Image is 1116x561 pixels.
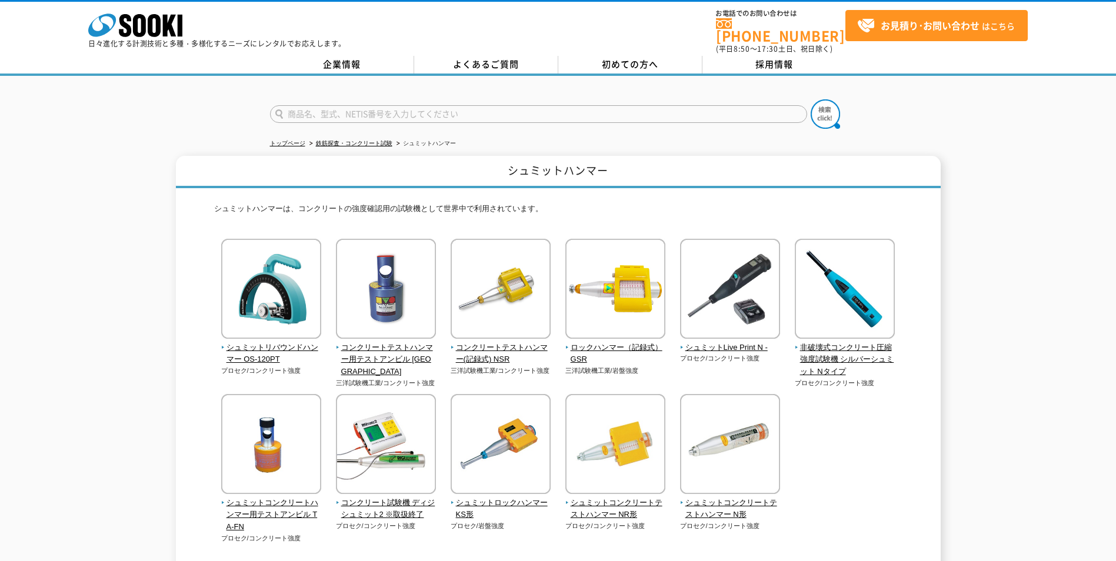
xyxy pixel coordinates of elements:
[680,394,780,497] img: シュミットコンクリートテストハンマー N形
[451,330,551,366] a: コンクリートテストハンマー(記録式) NSR
[565,521,666,531] p: プロセク/コンクリート強度
[336,239,436,342] img: コンクリートテストハンマー用テストアンビル CA
[680,521,781,531] p: プロセク/コンクリート強度
[270,105,807,123] input: 商品名、型式、NETIS番号を入力してください
[811,99,840,129] img: btn_search.png
[394,138,456,150] li: シュミットハンマー
[221,533,322,543] p: プロセク/コンクリート強度
[565,486,666,521] a: シュミットコンクリートテストハンマー NR形
[680,330,781,354] a: シュミットLive Print N -
[270,140,305,146] a: トップページ
[565,394,665,497] img: シュミットコンクリートテストハンマー NR形
[221,239,321,342] img: シュミットリバウンドハンマー OS-120PT
[336,486,437,521] a: コンクリート試験機 ディジシュミット2 ※取扱終了
[558,56,702,74] a: 初めての方へ
[221,342,322,366] span: シュミットリバウンドハンマー OS-120PT
[221,394,321,497] img: シュミットコンクリートハンマー用テストアンビル TA-FN
[336,394,436,497] img: コンクリート試験機 ディジシュミット2 ※取扱終了
[451,486,551,521] a: シュミットロックハンマー KS形
[565,330,666,366] a: ロックハンマー（記録式） GSR
[316,140,392,146] a: 鉄筋探査・コンクリート試験
[414,56,558,74] a: よくあるご質問
[716,18,845,42] a: [PHONE_NUMBER]
[680,353,781,363] p: プロセク/コンクリート強度
[336,342,437,378] span: コンクリートテストハンマー用テストアンビル [GEOGRAPHIC_DATA]
[451,497,551,522] span: シュミットロックハンマー KS形
[214,203,902,221] p: シュミットハンマーは、コンクリートの強度確認用の試験機として世界中で利用されています。
[221,330,322,366] a: シュミットリバウンドハンマー OS-120PT
[221,486,322,533] a: シュミットコンクリートハンマー用テストアンビル TA-FN
[451,342,551,366] span: コンクリートテストハンマー(記録式) NSR
[336,521,437,531] p: プロセク/コンクリート強度
[680,342,781,354] span: シュミットLive Print N -
[857,17,1015,35] span: はこちら
[451,239,551,342] img: コンクリートテストハンマー(記録式) NSR
[221,366,322,376] p: プロセク/コンクリート強度
[757,44,778,54] span: 17:30
[845,10,1028,41] a: お見積り･お問い合わせはこちら
[565,497,666,522] span: シュミットコンクリートテストハンマー NR形
[336,330,437,378] a: コンクリートテストハンマー用テストアンビル [GEOGRAPHIC_DATA]
[881,18,980,32] strong: お見積り･お問い合わせ
[451,521,551,531] p: プロセク/岩盤強度
[680,486,781,521] a: シュミットコンクリートテストハンマー N形
[565,342,666,366] span: ロックハンマー（記録式） GSR
[88,40,346,47] p: 日々進化する計測技術と多種・多様化するニーズにレンタルでお応えします。
[680,239,780,342] img: シュミットLive Print N -
[565,239,665,342] img: ロックハンマー（記録式） GSR
[795,378,895,388] p: プロセク/コンクリート強度
[680,497,781,522] span: シュミットコンクリートテストハンマー N形
[795,342,895,378] span: 非破壊式コンクリート圧縮強度試験機 シルバーシュミット Nタイプ
[702,56,847,74] a: 採用情報
[565,366,666,376] p: 三洋試験機工業/岩盤強度
[795,239,895,342] img: 非破壊式コンクリート圧縮強度試験機 シルバーシュミット Nタイプ
[336,497,437,522] span: コンクリート試験機 ディジシュミット2 ※取扱終了
[734,44,750,54] span: 8:50
[602,58,658,71] span: 初めての方へ
[451,366,551,376] p: 三洋試験機工業/コンクリート強度
[176,156,941,188] h1: シュミットハンマー
[270,56,414,74] a: 企業情報
[795,330,895,378] a: 非破壊式コンクリート圧縮強度試験機 シルバーシュミット Nタイプ
[716,10,845,17] span: お電話でのお問い合わせは
[221,497,322,533] span: シュミットコンクリートハンマー用テストアンビル TA-FN
[336,378,437,388] p: 三洋試験機工業/コンクリート強度
[451,394,551,497] img: シュミットロックハンマー KS形
[716,44,832,54] span: (平日 ～ 土日、祝日除く)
